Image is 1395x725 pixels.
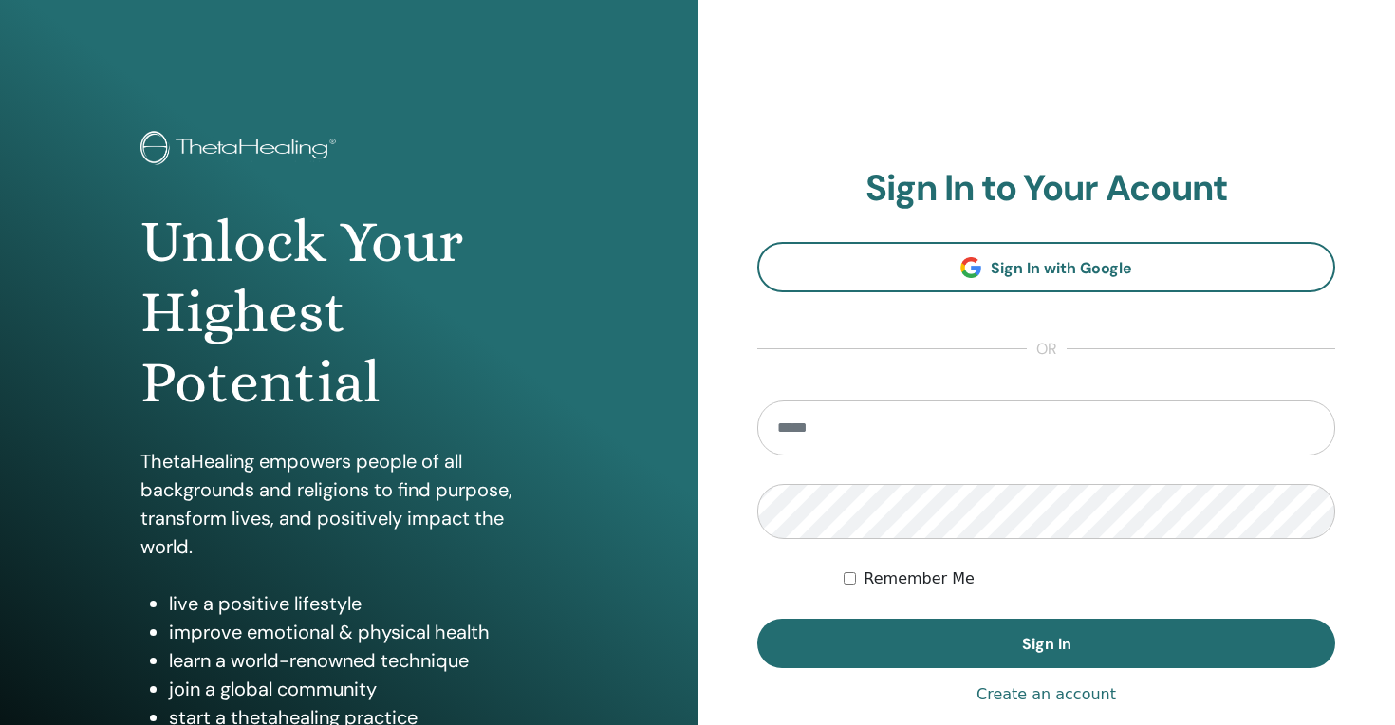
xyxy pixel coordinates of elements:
[140,207,558,418] h1: Unlock Your Highest Potential
[864,567,975,590] label: Remember Me
[976,683,1116,706] a: Create an account
[140,447,558,561] p: ThetaHealing empowers people of all backgrounds and religions to find purpose, transform lives, a...
[757,619,1335,668] button: Sign In
[169,589,558,618] li: live a positive lifestyle
[1027,338,1067,361] span: or
[169,646,558,675] li: learn a world-renowned technique
[844,567,1335,590] div: Keep me authenticated indefinitely or until I manually logout
[1022,634,1071,654] span: Sign In
[991,258,1132,278] span: Sign In with Google
[757,242,1335,292] a: Sign In with Google
[169,618,558,646] li: improve emotional & physical health
[169,675,558,703] li: join a global community
[757,167,1335,211] h2: Sign In to Your Acount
